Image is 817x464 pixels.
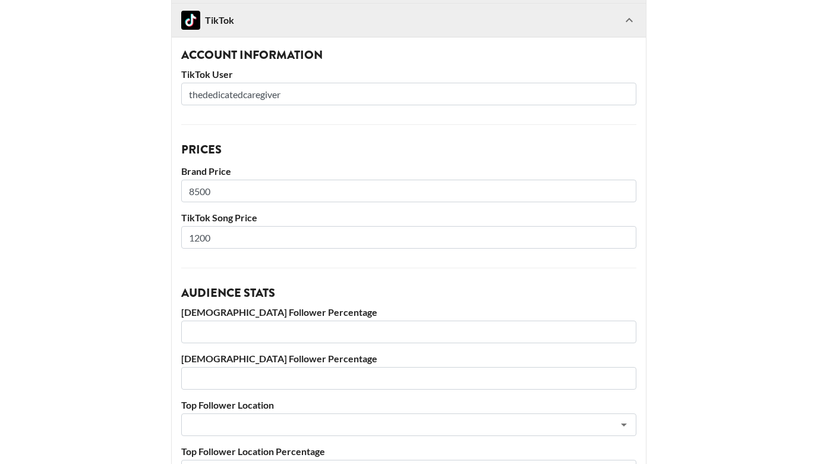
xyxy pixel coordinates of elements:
label: [DEMOGRAPHIC_DATA] Follower Percentage [181,353,636,365]
div: TikTok [181,11,234,30]
h3: Audience Stats [181,287,636,299]
label: Top Follower Location [181,399,636,411]
label: TikTok User [181,68,636,80]
div: TikTokTikTok [172,4,646,37]
label: TikTok Song Price [181,212,636,224]
label: Top Follower Location Percentage [181,446,636,457]
label: [DEMOGRAPHIC_DATA] Follower Percentage [181,306,636,318]
label: Brand Price [181,165,636,177]
button: Open [616,416,632,433]
h3: Prices [181,144,636,156]
h3: Account Information [181,49,636,61]
img: TikTok [181,11,200,30]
